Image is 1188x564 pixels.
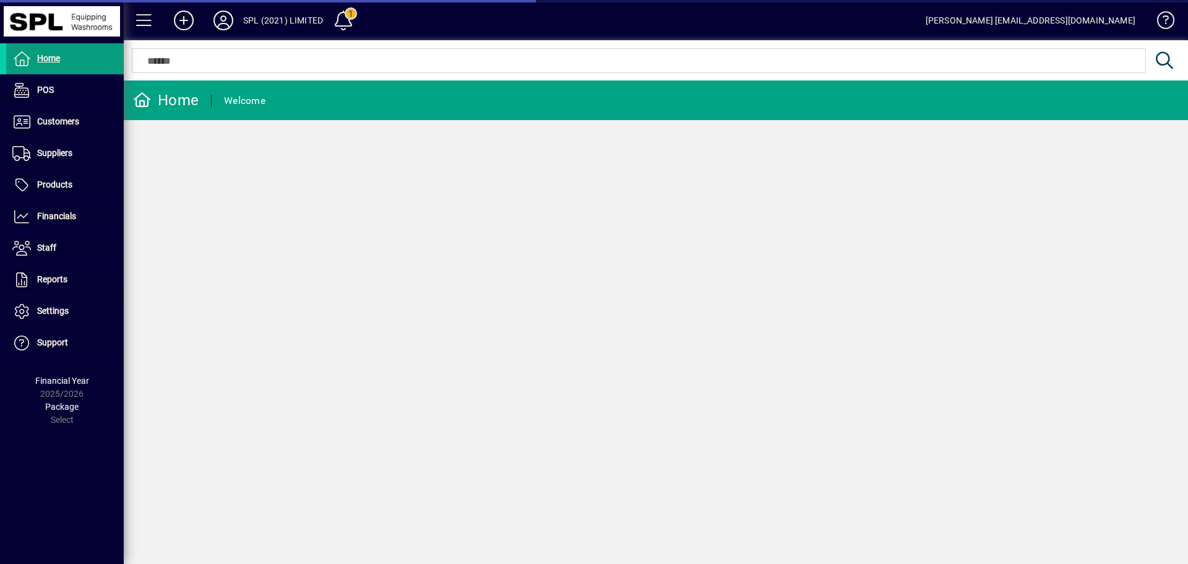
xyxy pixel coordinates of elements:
span: Financial Year [35,376,89,386]
a: Products [6,170,124,201]
a: POS [6,75,124,106]
span: Reports [37,274,67,284]
span: POS [37,85,54,95]
a: Customers [6,106,124,137]
a: Settings [6,296,124,327]
span: Customers [37,116,79,126]
a: Reports [6,264,124,295]
a: Knowledge Base [1148,2,1173,43]
a: Suppliers [6,138,124,169]
div: Welcome [224,91,265,111]
span: Staff [37,243,56,253]
a: Financials [6,201,124,232]
span: Products [37,180,72,189]
span: Support [37,337,68,347]
button: Profile [204,9,243,32]
span: Settings [37,306,69,316]
div: SPL (2021) LIMITED [243,11,323,30]
span: Package [45,402,79,412]
div: Home [133,90,199,110]
span: Suppliers [37,148,72,158]
span: Financials [37,211,76,221]
span: Home [37,53,60,63]
a: Staff [6,233,124,264]
a: Support [6,328,124,358]
div: [PERSON_NAME] [EMAIL_ADDRESS][DOMAIN_NAME] [926,11,1135,30]
button: Add [164,9,204,32]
